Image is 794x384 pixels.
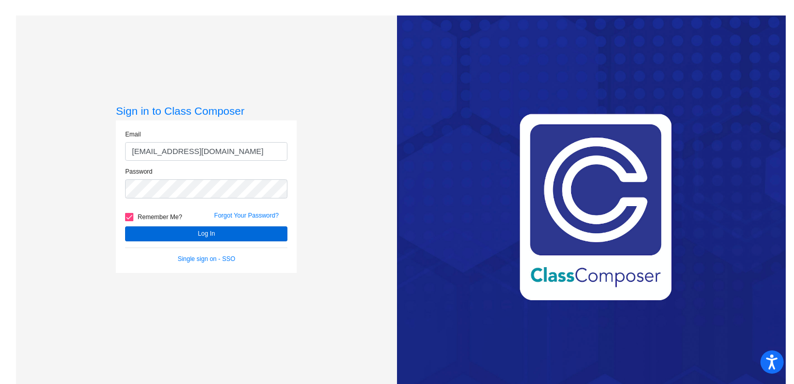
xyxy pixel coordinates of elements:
a: Forgot Your Password? [214,212,279,219]
label: Password [125,167,152,176]
button: Log In [125,226,287,241]
span: Remember Me? [138,211,182,223]
h3: Sign in to Class Composer [116,104,297,117]
a: Single sign on - SSO [178,255,235,263]
label: Email [125,130,141,139]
